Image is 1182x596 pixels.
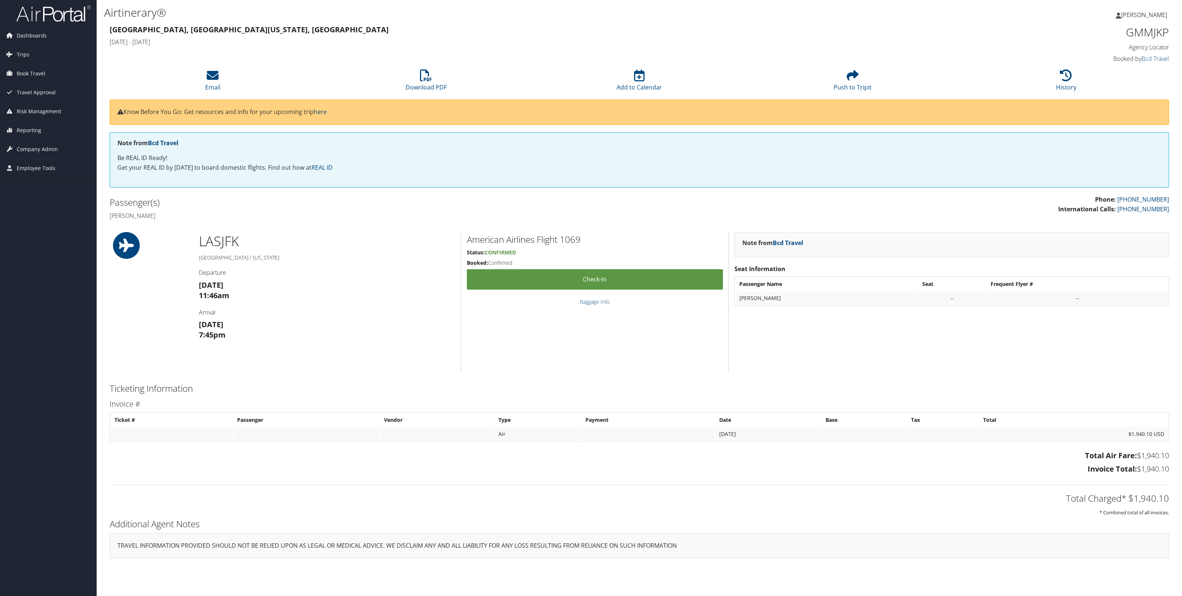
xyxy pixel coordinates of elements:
[485,249,516,256] span: Confirmed
[110,212,634,220] h4: [PERSON_NAME]
[495,427,581,441] td: Air
[16,5,91,22] img: airportal-logo.png
[734,265,785,273] strong: Seat Information
[736,292,918,305] td: [PERSON_NAME]
[314,108,327,116] a: here
[979,427,1168,441] td: $1,940.10 USD
[199,308,455,316] h4: Arrival
[1085,450,1137,460] strong: Total Air Fare:
[467,249,485,256] strong: Status:
[17,26,47,45] span: Dashboards
[1058,205,1116,213] strong: International Calls:
[406,74,447,91] a: Download PDF
[17,121,41,140] span: Reporting
[467,259,723,267] h5: Confirmed
[1056,74,1076,91] a: History
[716,413,821,427] th: Date
[110,399,1169,409] h3: Invoice #
[1117,195,1169,203] a: [PHONE_NUMBER]
[495,413,581,427] th: Type
[582,413,715,427] th: Payment
[716,427,821,441] td: [DATE]
[922,295,982,302] div: --
[736,277,918,291] th: Passenger Name
[110,492,1169,505] h2: Total Charged* $1,940.10
[1141,55,1169,63] a: Bcd Travel
[617,74,662,91] a: Add to Calendar
[117,107,1161,117] p: Know Before You Go: Get resources and info for your upcoming trip
[205,74,220,91] a: Email
[380,413,494,427] th: Vendor
[17,64,45,83] span: Book Travel
[1116,4,1175,26] a: [PERSON_NAME]
[907,413,979,427] th: Tax
[17,140,58,159] span: Company Admin
[991,295,1164,302] div: --
[199,232,455,251] h1: LAS JFK
[834,74,872,91] a: Push to Tripit
[467,233,723,246] h2: American Airlines Flight 1069
[742,239,803,247] strong: Note from
[822,413,906,427] th: Base
[17,45,29,64] span: Trips
[918,277,986,291] th: Seat
[979,413,1168,427] th: Total
[1095,195,1116,203] strong: Phone:
[110,38,901,46] h4: [DATE] - [DATE]
[199,268,455,277] h4: Departure
[111,413,233,427] th: Ticket #
[110,518,1169,530] h2: Additional Agent Notes
[17,102,61,121] span: Risk Management
[467,259,488,266] strong: Booked:
[987,277,1168,291] th: Frequent Flyer #
[117,153,1161,172] p: Be REAL ID Ready! Get your REAL ID by [DATE] to board domestic flights. Find out how at
[233,413,380,427] th: Passenger
[1121,11,1167,19] span: [PERSON_NAME]
[110,25,389,35] strong: [GEOGRAPHIC_DATA], [GEOGRAPHIC_DATA] [US_STATE], [GEOGRAPHIC_DATA]
[117,139,178,147] strong: Note from
[104,5,818,20] h1: Airtinerary®
[199,280,223,290] strong: [DATE]
[199,319,223,329] strong: [DATE]
[199,254,455,261] h5: [GEOGRAPHIC_DATA] / [US_STATE]
[1117,205,1169,213] a: [PHONE_NUMBER]
[773,239,803,247] a: Bcd Travel
[913,55,1169,63] h4: Booked by
[580,298,610,305] a: Baggage Info
[1099,509,1169,516] small: * Combined total of all invoices.
[117,541,1161,551] p: TRAVEL INFORMATION PROVIDED SHOULD NOT BE RELIED UPON AS LEGAL OR MEDICAL ADVICE. WE DISCLAIM ANY...
[17,159,55,178] span: Employee Tools
[110,450,1169,461] h3: $1,940.10
[913,43,1169,51] h4: Agency Locator
[17,83,56,102] span: Travel Approval
[913,25,1169,40] h1: GMMJKP
[148,139,178,147] a: Bcd Travel
[311,163,333,172] a: REAL ID
[110,382,1169,395] h2: Ticketing Information
[467,269,723,290] a: Check-in
[199,330,226,340] strong: 7:45pm
[1088,464,1137,474] strong: Invoice Total:
[110,196,634,209] h2: Passenger(s)
[199,290,229,300] strong: 11:46am
[110,464,1169,474] h3: $1,940.10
